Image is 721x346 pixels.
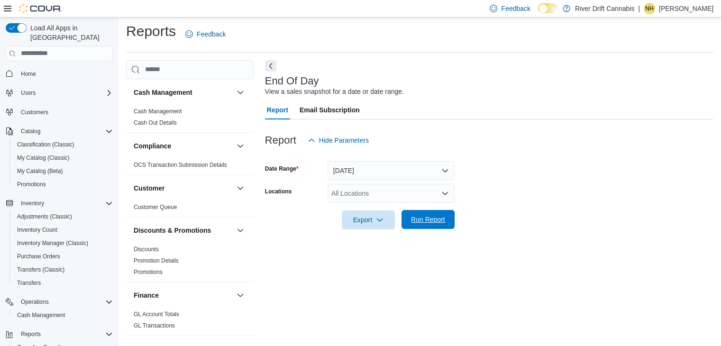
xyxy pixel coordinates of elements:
span: Users [21,89,36,97]
span: Transfers (Classic) [13,264,113,275]
button: Cash Management [235,87,246,98]
span: Home [17,68,113,80]
button: Discounts & Promotions [235,225,246,236]
span: Customers [21,109,48,116]
button: Promotions [9,178,117,191]
span: OCS Transaction Submission Details [134,161,227,169]
span: Reports [17,328,113,340]
a: Classification (Classic) [13,139,78,150]
h3: Finance [134,291,159,300]
span: Customers [17,106,113,118]
h3: Report [265,135,296,146]
a: Cash Management [13,310,69,321]
button: Customer [134,183,233,193]
span: My Catalog (Classic) [17,154,70,162]
span: Transfers [13,277,113,289]
div: Discounts & Promotions [126,244,254,282]
button: Compliance [235,140,246,152]
span: Hide Parameters [319,136,369,145]
div: Customer [126,201,254,217]
span: Transfers [17,279,41,287]
button: Customers [2,105,117,119]
button: [DATE] [328,161,455,180]
span: Promotions [13,179,113,190]
button: Next [265,60,276,72]
span: Transfers (Classic) [17,266,64,273]
button: Purchase Orders [9,250,117,263]
h3: End Of Day [265,75,319,87]
span: Operations [17,296,113,308]
h3: Discounts & Promotions [134,226,211,235]
input: Dark Mode [538,3,558,13]
div: View a sales snapshot for a date or date range. [265,87,404,97]
button: Inventory Count [9,223,117,237]
label: Locations [265,188,292,195]
span: GL Account Totals [134,310,179,318]
button: My Catalog (Beta) [9,164,117,178]
button: Classification (Classic) [9,138,117,151]
a: Feedback [182,25,229,44]
span: Purchase Orders [13,251,113,262]
span: My Catalog (Beta) [13,165,113,177]
span: My Catalog (Beta) [17,167,63,175]
a: Transfers (Classic) [13,264,68,275]
span: Cash Management [13,310,113,321]
a: Purchase Orders [13,251,64,262]
span: Adjustments (Classic) [17,213,72,220]
button: Adjustments (Classic) [9,210,117,223]
span: Promotions [17,181,46,188]
button: Discounts & Promotions [134,226,233,235]
button: Finance [134,291,233,300]
span: Adjustments (Classic) [13,211,113,222]
a: Promotion Details [134,257,179,264]
button: Catalog [17,126,44,137]
div: Cash Management [126,106,254,132]
button: My Catalog (Classic) [9,151,117,164]
a: Transfers [13,277,45,289]
button: Operations [17,296,53,308]
span: Purchase Orders [17,253,60,260]
div: Nicole Hurley [644,3,655,14]
span: Classification (Classic) [13,139,113,150]
a: Promotions [13,179,50,190]
span: Catalog [17,126,113,137]
button: Transfers (Classic) [9,263,117,276]
a: Customers [17,107,52,118]
span: Discounts [134,246,159,253]
span: Cash Management [17,311,65,319]
a: Cash Management [134,108,182,115]
button: Inventory Manager (Classic) [9,237,117,250]
img: Cova [19,4,62,13]
a: Inventory Manager (Classic) [13,237,92,249]
span: Reports [21,330,41,338]
button: Reports [17,328,45,340]
button: Users [2,86,117,100]
a: Promotions [134,269,163,275]
a: Customer Queue [134,204,177,210]
a: Inventory Count [13,224,61,236]
span: Classification (Classic) [17,141,74,148]
span: Report [267,100,288,119]
span: Catalog [21,127,40,135]
span: Operations [21,298,49,306]
span: Users [17,87,113,99]
span: My Catalog (Classic) [13,152,113,164]
a: My Catalog (Classic) [13,152,73,164]
span: Promotions [134,268,163,276]
h3: Cash Management [134,88,192,97]
button: Cash Management [134,88,233,97]
button: Inventory [2,197,117,210]
p: | [638,3,640,14]
button: Users [17,87,39,99]
a: Cash Out Details [134,119,177,126]
button: Export [342,210,395,229]
a: GL Account Totals [134,311,179,318]
button: Cash Management [9,309,117,322]
label: Date Range [265,165,299,173]
span: Inventory Manager (Classic) [13,237,113,249]
span: Email Subscription [300,100,360,119]
button: Open list of options [441,190,449,197]
span: Customer Queue [134,203,177,211]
